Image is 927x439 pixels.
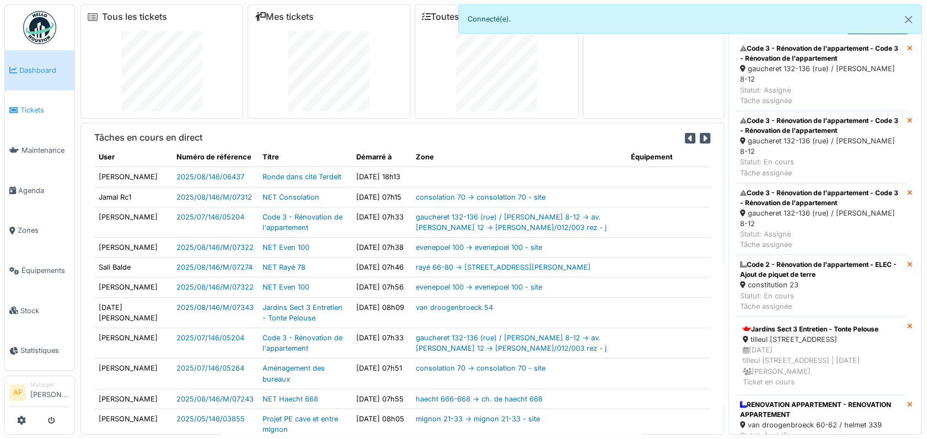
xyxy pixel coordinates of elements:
span: Stock [20,306,70,316]
td: [DATE] 07h46 [352,258,411,277]
a: van droogenbroeck 54 [416,303,493,312]
span: Tickets [20,105,70,115]
span: Équipements [22,265,70,276]
div: van droogenbroeck 60-62 / helmet 339 [740,420,903,430]
div: Statut: En cours Tâche assignée [740,157,903,178]
a: Équipements [5,250,74,291]
a: evenepoel 100 -> evenepoel 100 - site [416,243,542,251]
a: 2025/08/146/06437 [176,173,244,181]
a: haecht 666-668 -> ch. de haecht 668 [416,395,543,403]
td: [DATE] 07h33 [352,328,411,358]
td: [DATE] 07h56 [352,277,411,297]
div: Code 3 - Rénovation de l'appartement - Code 3 - Rénovation de l'appartement [740,188,903,208]
div: Statut: Assigné Tâche assignée [740,85,903,106]
a: gaucheret 132-136 (rue) / [PERSON_NAME] 8-12 -> av. [PERSON_NAME] 12 -> [PERSON_NAME]/012/003 rez... [416,334,607,352]
td: [PERSON_NAME] [94,358,172,389]
a: Code 3 - Rénovation de l'appartement [262,213,342,232]
a: NET Even 100 [262,243,309,251]
span: Statistiques [20,345,70,356]
div: Statut: En cours Tâche assignée [740,291,903,312]
a: Code 3 - Rénovation de l'appartement [262,334,342,352]
li: AF [9,384,26,401]
a: rayé 66-80 -> [STREET_ADDRESS][PERSON_NAME] [416,263,591,271]
a: Stock [5,291,74,331]
td: [DATE] 18h13 [352,167,411,187]
a: Zones [5,211,74,251]
a: evenepoel 100 -> evenepoel 100 - site [416,283,542,291]
a: 2025/05/146/03855 [176,415,245,423]
td: [PERSON_NAME] [94,167,172,187]
span: translation missing: fr.shared.user [99,153,115,161]
div: Code 3 - Rénovation de l'appartement - Code 3 - Rénovation de l'appartement [740,44,903,63]
div: RENOVATION APPARTEMENT - RENOVATION APPARTEMENT [740,400,903,420]
span: Maintenance [22,145,70,156]
td: [PERSON_NAME] [94,238,172,258]
div: tilleul [STREET_ADDRESS] [743,334,900,345]
a: Agenda [5,170,74,211]
td: [DATE] 07h55 [352,389,411,409]
th: Titre [258,147,352,167]
div: gaucheret 132-136 (rue) / [PERSON_NAME] 8-12 [740,63,903,84]
th: Numéro de référence [172,147,258,167]
a: Jardins Sect 3 Entretien - Tonte Pelouse tilleul [STREET_ADDRESS] [DATE]tilleul [STREET_ADDRESS] ... [736,317,907,395]
span: Agenda [18,185,70,196]
th: Zone [411,147,626,167]
a: Projet PE cave et entre mignon [262,415,338,433]
td: [PERSON_NAME] [94,277,172,297]
h6: Tâches en cours en direct [94,132,202,143]
a: AF Manager[PERSON_NAME] [9,381,70,407]
a: Mes tickets [255,12,314,22]
td: Jamal Rc1 [94,187,172,207]
div: Connecté(e). [458,4,922,34]
a: NET Even 100 [262,283,309,291]
div: Manager [30,381,70,389]
a: NET Rayé 78 [262,263,306,271]
button: Close [896,5,921,34]
a: Code 3 - Rénovation de l'appartement - Code 3 - Rénovation de l'appartement gaucheret 132-136 (ru... [736,39,907,111]
a: Aménagement des bureaux [262,364,325,383]
td: [PERSON_NAME] [94,389,172,409]
a: Code 3 - Rénovation de l'appartement - Code 3 - Rénovation de l'appartement gaucheret 132-136 (ru... [736,111,907,183]
td: [PERSON_NAME] [94,409,172,439]
a: 2025/07/146/05204 [176,334,244,342]
a: 2025/08/146/M/07274 [176,263,253,271]
td: [PERSON_NAME] [94,207,172,237]
div: gaucheret 132-136 (rue) / [PERSON_NAME] 8-12 [740,136,903,157]
div: Statut: Assigné Tâche assignée [740,229,903,250]
span: Zones [18,225,70,235]
div: Code 2 - Rénovation de l'appartement - ELEC - Ajout de piquet de terre [740,260,903,280]
a: Tous les tickets [102,12,167,22]
span: Dashboard [19,65,70,76]
a: NET Consolation [262,193,319,201]
td: Sali Balde [94,258,172,277]
a: Tickets [5,90,74,131]
div: Code 3 - Rénovation de l'appartement - Code 3 - Rénovation de l'appartement [740,116,903,136]
a: 2025/08/146/M/07322 [176,283,254,291]
td: [DATE] 08h09 [352,297,411,328]
a: Toutes les tâches [422,12,504,22]
a: Code 3 - Rénovation de l'appartement - Code 3 - Rénovation de l'appartement gaucheret 132-136 (ru... [736,183,907,255]
a: 2025/08/146/M/07312 [176,193,252,201]
td: [DATE] 07h38 [352,238,411,258]
a: 2025/07/146/05204 [176,213,244,221]
a: 2025/08/146/M/07322 [176,243,254,251]
a: consolation 70 -> consolation 70 - site [416,193,545,201]
div: Jardins Sect 3 Entretien - Tonte Pelouse [743,324,900,334]
a: 2025/07/146/05264 [176,364,244,372]
div: gaucheret 132-136 (rue) / [PERSON_NAME] 8-12 [740,208,903,229]
div: [DATE] tilleul [STREET_ADDRESS] | [DATE] [PERSON_NAME] Ticket en cours [743,345,900,387]
a: Jardins Sect 3 Entretien - Tonte Pelouse [262,303,342,322]
td: [DATE] 07h15 [352,187,411,207]
img: Badge_color-CXgf-gQk.svg [23,11,56,44]
th: Démarré à [352,147,411,167]
div: constitution 23 [740,280,903,290]
th: Équipement [626,147,710,167]
a: NET Haecht 668 [262,395,318,403]
a: mignon 21-33 -> mignon 21-33 - site [416,415,540,423]
td: [PERSON_NAME] [94,328,172,358]
a: Maintenance [5,130,74,170]
td: [DATE][PERSON_NAME] [94,297,172,328]
td: [DATE] 07h51 [352,358,411,389]
a: gaucheret 132-136 (rue) / [PERSON_NAME] 8-12 -> av. [PERSON_NAME] 12 -> [PERSON_NAME]/012/003 rez... [416,213,607,232]
a: Ronde dans cité Terdelt [262,173,341,181]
